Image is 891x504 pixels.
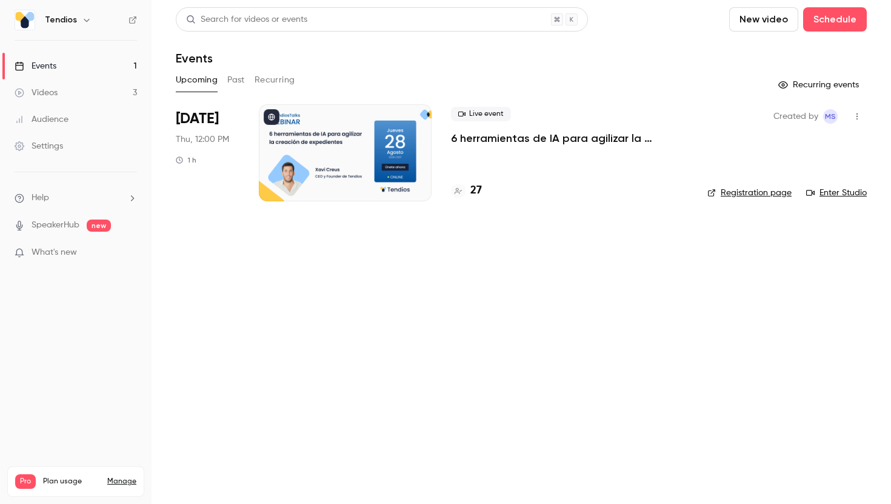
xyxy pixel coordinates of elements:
[227,70,245,90] button: Past
[823,109,838,124] span: Maria Serra
[87,220,111,232] span: new
[176,133,229,146] span: Thu, 12:00 PM
[15,192,137,204] li: help-dropdown-opener
[15,60,56,72] div: Events
[32,192,49,204] span: Help
[15,87,58,99] div: Videos
[176,51,213,66] h1: Events
[32,246,77,259] span: What's new
[707,187,792,199] a: Registration page
[470,183,482,199] h4: 27
[15,113,68,126] div: Audience
[176,104,239,201] div: Aug 28 Thu, 12:00 PM (Europe/Madrid)
[107,477,136,486] a: Manage
[451,131,688,146] a: 6 herramientas de IA para agilizar la creación de expedientes
[773,109,818,124] span: Created by
[255,70,295,90] button: Recurring
[451,183,482,199] a: 27
[451,107,511,121] span: Live event
[825,109,836,124] span: MS
[803,7,867,32] button: Schedule
[806,187,867,199] a: Enter Studio
[176,70,218,90] button: Upcoming
[186,13,307,26] div: Search for videos or events
[729,7,798,32] button: New video
[45,14,77,26] h6: Tendios
[176,109,219,129] span: [DATE]
[15,474,36,489] span: Pro
[43,477,100,486] span: Plan usage
[176,155,196,165] div: 1 h
[773,75,867,95] button: Recurring events
[15,140,63,152] div: Settings
[15,10,35,30] img: Tendios
[32,219,79,232] a: SpeakerHub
